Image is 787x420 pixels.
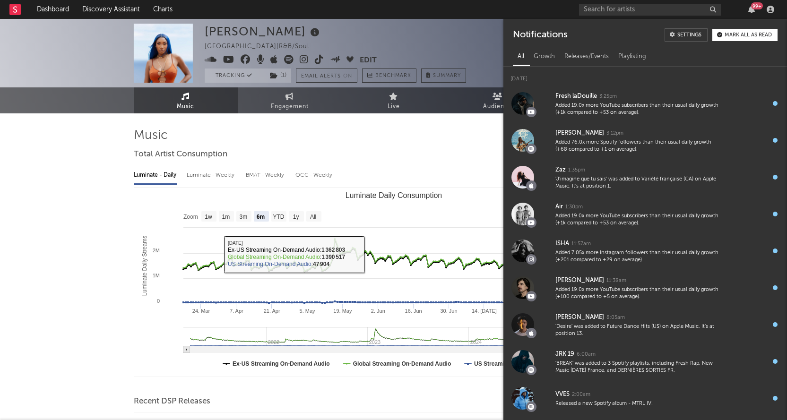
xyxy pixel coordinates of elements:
div: 2:00am [572,391,590,398]
div: 3:25pm [599,93,617,100]
div: 'BREAK' was added to 3 Spotify playlists, including Fresh Rap, New Music [DATE] France, and DERNI... [555,360,722,375]
div: OCC - Weekly [295,167,333,183]
span: Music [177,101,194,112]
text: 2M [152,248,159,253]
text: 3m [239,214,247,220]
div: Settings [677,33,701,38]
div: All [513,49,529,65]
text: 19. May [333,308,352,314]
div: 1:30pm [565,204,583,211]
text: 1w [205,214,212,220]
div: 'Desire' was added to Future Dance Hits (US) on Apple Music. It's at position 13. [555,323,722,338]
a: [PERSON_NAME]11:38amAdded 19.0x more YouTube subscribers than their usual daily growth (+100 comp... [503,269,787,306]
a: Air1:30pmAdded 19.0x more YouTube subscribers than their usual daily growth (+1k compared to +53 ... [503,196,787,232]
input: Search for artists [579,4,721,16]
div: 3:12pm [606,130,623,137]
div: Added 19.0x more YouTube subscribers than their usual daily growth (+1k compared to +53 on average). [555,213,722,227]
div: VVES [555,389,570,400]
span: Summary [433,73,461,78]
span: Audience [483,101,512,112]
div: 8:05am [606,314,625,321]
text: 6m [256,214,264,220]
div: Growth [529,49,560,65]
div: Air [555,201,563,213]
text: 0 [156,298,159,304]
div: Luminate - Daily [134,167,177,183]
span: Live [388,101,400,112]
span: Recent DSP Releases [134,396,210,407]
div: Fresh laDouille [555,91,597,102]
svg: Luminate Daily Consumption [134,188,653,377]
a: Benchmark [362,69,416,83]
div: Added 19.0x more YouTube subscribers than their usual daily growth (+100 compared to +5 on average). [555,286,722,301]
div: Added 7.05x more Instagram followers than their usual daily growth (+201 compared to +29 on avera... [555,249,722,264]
div: [DATE] [503,67,787,85]
div: [PERSON_NAME] [205,24,322,39]
div: Released a new Spotify album - MTRL IV. [555,400,722,407]
a: VVES2:00amReleased a new Spotify album - MTRL IV. [503,380,787,417]
div: [PERSON_NAME] [555,312,604,323]
button: (1) [264,69,291,83]
a: Settings [665,28,708,42]
div: 1:35pm [568,167,585,174]
div: Added 76.0x more Spotify followers than their usual daily growth (+68 compared to +1 on average). [555,139,722,154]
div: ISHA [555,238,569,249]
div: 99 + [751,2,763,9]
span: Total Artist Consumption [134,149,227,160]
text: 24. Mar [192,308,210,314]
span: Benchmark [375,70,411,82]
text: Global Streaming On-Demand Audio [353,360,451,367]
text: All [310,214,316,220]
div: Playlisting [614,49,651,65]
text: 1m [222,214,230,220]
text: 21. Apr [263,308,280,314]
text: 14. [DATE] [471,308,496,314]
div: 'J'imagine que tu sais' was added to Variété française (CA) on Apple Music. It's at position 1. [555,176,722,190]
div: [PERSON_NAME] [555,128,604,139]
a: Engagement [238,87,342,113]
a: Audience [446,87,550,113]
a: ISHA11:57amAdded 7.05x more Instagram followers than their usual daily growth (+201 compared to +... [503,232,787,269]
text: US Streaming On-Demand Audio [474,360,562,367]
text: Luminate Daily Consumption [345,191,442,199]
text: Ex-US Streaming On-Demand Audio [233,360,330,367]
text: 2. Jun [371,308,385,314]
div: Added 19.0x more YouTube subscribers than their usual daily growth (+1k compared to +53 on average). [555,102,722,117]
text: 5. May [299,308,315,314]
text: YTD [273,214,284,220]
text: Zoom [183,214,198,220]
button: Tracking [205,69,264,83]
div: Zaz [555,164,566,176]
div: Notifications [513,28,567,42]
text: 16. Jun [405,308,422,314]
a: [PERSON_NAME]3:12pmAdded 76.0x more Spotify followers than their usual daily growth (+68 compared... [503,122,787,159]
text: 7. Apr [229,308,243,314]
div: Mark all as read [725,33,772,38]
a: JRK 196:00am'BREAK' was added to 3 Spotify playlists, including Fresh Rap, New Music [DATE] Franc... [503,343,787,380]
div: 11:38am [606,277,626,284]
text: 30. Jun [440,308,457,314]
div: JRK 19 [555,349,574,360]
text: Luminate Daily Streams [141,236,147,296]
a: [PERSON_NAME]8:05am'Desire' was added to Future Dance Hits (US) on Apple Music. It's at position 13. [503,306,787,343]
div: 6:00am [577,351,596,358]
a: Zaz1:35pm'J'imagine que tu sais' was added to Variété française (CA) on Apple Music. It's at posi... [503,159,787,196]
text: 1y [293,214,299,220]
text: 1M [152,273,159,278]
div: BMAT - Weekly [246,167,286,183]
a: Fresh laDouille3:25pmAdded 19.0x more YouTube subscribers than their usual daily growth (+1k comp... [503,85,787,122]
button: Email AlertsOn [296,69,357,83]
div: [GEOGRAPHIC_DATA] | R&B/Soul [205,41,320,52]
em: On [343,74,352,79]
a: Music [134,87,238,113]
div: Luminate - Weekly [187,167,236,183]
span: ( 1 ) [264,69,292,83]
div: 11:57am [571,240,591,248]
button: Summary [421,69,466,83]
button: Mark all as read [712,29,778,41]
span: Engagement [271,101,309,112]
button: 99+ [748,6,755,13]
div: [PERSON_NAME] [555,275,604,286]
div: Releases/Events [560,49,614,65]
button: Edit [360,55,377,67]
